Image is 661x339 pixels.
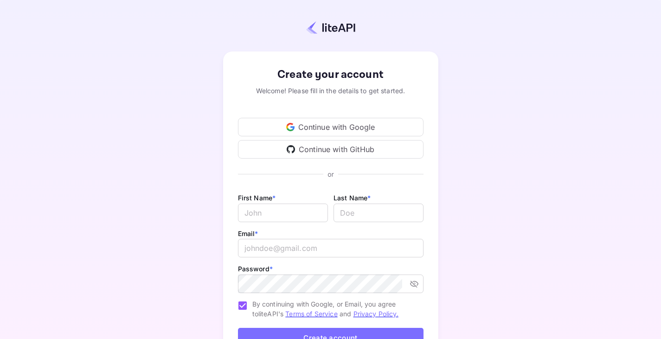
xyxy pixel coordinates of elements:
img: liteapi [306,21,355,34]
input: johndoe@gmail.com [238,239,424,257]
span: By continuing with Google, or Email, you agree to liteAPI's and [252,299,416,319]
a: Privacy Policy. [353,310,398,318]
label: First Name [238,194,276,202]
div: Welcome! Please fill in the details to get started. [238,86,424,96]
input: Doe [334,204,424,222]
input: John [238,204,328,222]
label: Password [238,265,273,273]
div: Create your account [238,66,424,83]
div: Continue with GitHub [238,140,424,159]
button: toggle password visibility [406,275,423,292]
label: Email [238,230,258,237]
a: Terms of Service [285,310,337,318]
label: Last Name [334,194,371,202]
div: Continue with Google [238,118,424,136]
